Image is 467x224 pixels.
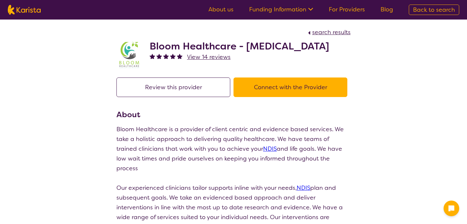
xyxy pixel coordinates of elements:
a: NDIS [297,184,310,192]
a: Back to search [409,5,459,15]
p: Bloom Healthcare is a provider of client centric and evidence based services. We take a holistic ... [116,124,351,173]
button: Review this provider [116,77,230,97]
a: About us [208,6,233,13]
span: search results [312,28,351,36]
img: Karista logo [8,5,41,15]
span: Back to search [413,6,455,14]
a: Funding Information [249,6,313,13]
h3: About [116,109,351,120]
a: Blog [380,6,393,13]
button: Connect with the Provider [233,77,347,97]
img: fullstar [170,53,176,59]
img: fullstar [177,53,182,59]
img: fullstar [150,53,155,59]
img: fullstar [163,53,169,59]
a: For Providers [329,6,365,13]
img: fullstar [156,53,162,59]
h2: Bloom Healthcare - [MEDICAL_DATA] [150,40,329,52]
img: spuawodjbinfufaxyzcf.jpg [116,42,142,68]
a: Connect with the Provider [233,83,351,91]
a: Review this provider [116,83,233,91]
a: View 14 reviews [187,52,231,62]
a: NDIS [263,145,277,153]
span: View 14 reviews [187,53,231,61]
a: search results [306,28,351,36]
